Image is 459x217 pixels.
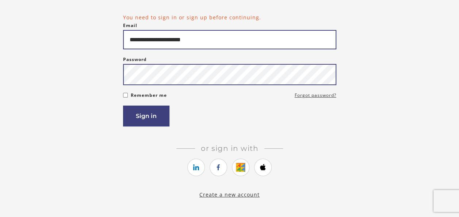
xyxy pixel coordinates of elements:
[210,159,227,176] a: https://courses.thinkific.com/users/auth/facebook?ss%5Breferral%5D=&ss%5Buser_return_to%5D=%2Facc...
[199,191,260,198] a: Create a new account
[123,55,147,64] label: Password
[254,159,272,176] a: https://courses.thinkific.com/users/auth/apple?ss%5Breferral%5D=&ss%5Buser_return_to%5D=%2Faccoun...
[123,14,336,21] li: You need to sign in or sign up before continuing.
[195,144,264,153] span: Or sign in with
[232,159,249,176] a: https://courses.thinkific.com/users/auth/google?ss%5Breferral%5D=&ss%5Buser_return_to%5D=%2Faccou...
[131,91,167,100] label: Remember me
[295,91,336,100] a: Forgot password?
[123,21,137,30] label: Email
[187,159,205,176] a: https://courses.thinkific.com/users/auth/linkedin?ss%5Breferral%5D=&ss%5Buser_return_to%5D=%2Facc...
[123,106,169,126] button: Sign in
